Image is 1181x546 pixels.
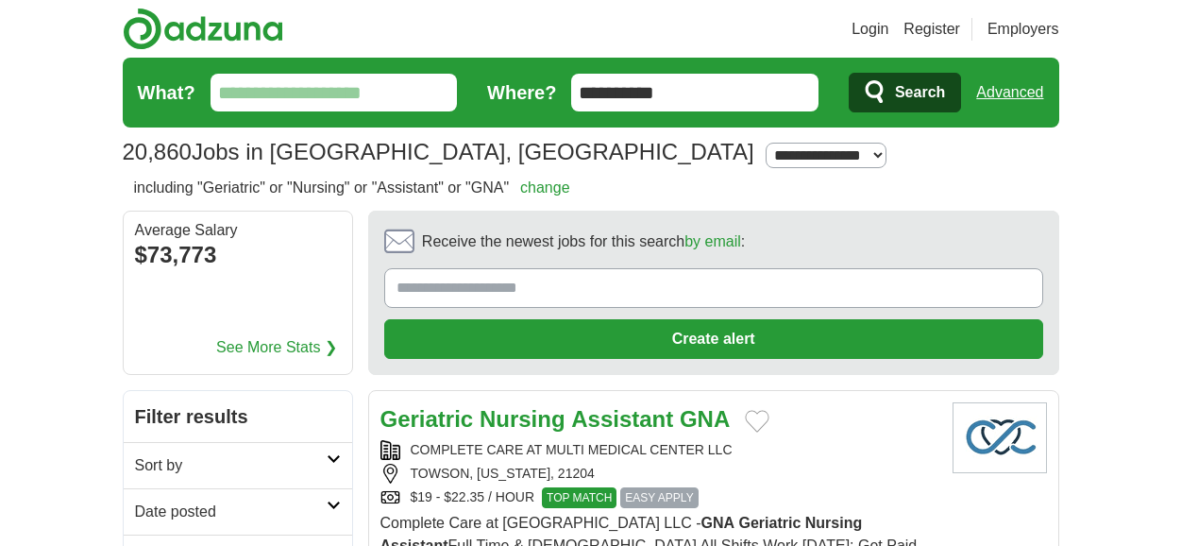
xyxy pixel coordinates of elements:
[542,487,616,508] span: TOP MATCH
[135,501,327,523] h2: Date posted
[745,410,769,433] button: Add to favorite jobs
[380,406,474,432] strong: Geriatric
[123,139,754,164] h1: Jobs in [GEOGRAPHIC_DATA], [GEOGRAPHIC_DATA]
[135,223,341,238] div: Average Salary
[123,135,192,169] span: 20,860
[903,18,960,41] a: Register
[124,391,352,442] h2: Filter results
[849,73,961,112] button: Search
[520,179,570,196] a: change
[680,406,730,432] strong: GNA
[684,233,741,249] a: by email
[380,406,731,432] a: Geriatric Nursing Assistant GNA
[123,8,283,50] img: Adzuna logo
[700,515,734,531] strong: GNA
[852,18,888,41] a: Login
[124,442,352,488] a: Sort by
[380,440,937,460] div: COMPLETE CARE AT MULTI MEDICAL CENTER LLC
[480,406,565,432] strong: Nursing
[571,406,673,432] strong: Assistant
[134,177,570,199] h2: including "Geriatric" or "Nursing" or "Assistant" or "GNA"
[124,488,352,535] a: Date posted
[384,319,1043,359] button: Create alert
[620,487,698,508] span: EASY APPLY
[216,336,337,359] a: See More Stats ❯
[987,18,1059,41] a: Employers
[422,230,745,253] span: Receive the newest jobs for this search :
[976,74,1043,111] a: Advanced
[135,454,327,477] h2: Sort by
[138,78,195,107] label: What?
[135,238,341,272] div: $73,773
[380,464,937,484] div: TOWSON, [US_STATE], 21204
[380,487,937,508] div: $19 - $22.35 / HOUR
[953,402,1047,473] img: Company logo
[805,515,862,531] strong: Nursing
[738,515,801,531] strong: Geriatric
[487,78,556,107] label: Where?
[895,74,945,111] span: Search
